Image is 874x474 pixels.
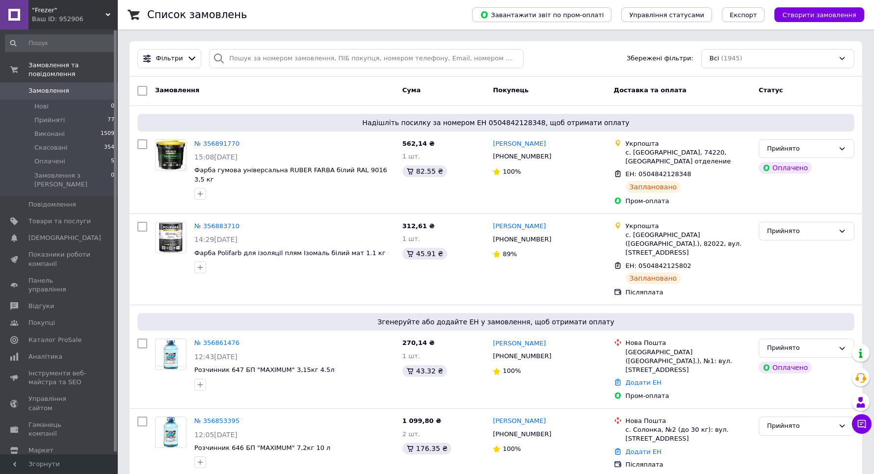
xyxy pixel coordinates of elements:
[156,54,183,63] span: Фільтри
[767,144,834,154] div: Прийнято
[626,339,751,347] div: Нова Пошта
[156,140,186,170] img: Фото товару
[402,352,420,360] span: 1 шт.
[402,140,435,147] span: 562,14 ₴
[28,395,91,412] span: Управління сайтом
[626,170,691,178] span: ЕН: 0504842128348
[28,352,62,361] span: Аналітика
[28,421,91,438] span: Гаманець компанії
[28,86,69,95] span: Замовлення
[194,166,387,183] span: Фарба гумова універсальна RUBER FARBA білий RAL 9016 3,5 кг
[721,54,742,62] span: (1945)
[472,7,611,22] button: Завантажити звіт по пром-оплаті
[111,171,114,189] span: 0
[491,233,553,246] div: [PHONE_NUMBER]
[28,276,91,294] span: Панель управління
[767,421,834,431] div: Прийнято
[621,7,712,22] button: Управління статусами
[194,222,239,230] a: № 356883710
[28,446,53,455] span: Маркет
[491,428,553,441] div: [PHONE_NUMBER]
[194,249,386,257] a: Фарба Polifarb для ізоляції плям Ізомаль білий мат 1.1 кг
[765,11,864,18] a: Створити замовлення
[156,417,186,448] img: Фото товару
[626,181,681,193] div: Заплановано
[141,118,850,128] span: Надішліть посилку за номером ЕН 0504842128348, щоб отримати оплату
[194,431,238,439] span: 12:05[DATE]
[402,339,435,346] span: 270,14 ₴
[28,302,54,311] span: Відгуки
[491,350,553,363] div: [PHONE_NUMBER]
[493,339,546,348] a: [PERSON_NAME]
[626,272,681,284] div: Заплановано
[503,168,521,175] span: 100%
[626,139,751,148] div: Укрпошта
[503,445,521,452] span: 100%
[194,353,238,361] span: 12:43[DATE]
[155,139,186,171] a: Фото товару
[402,443,451,454] div: 176.35 ₴
[493,222,546,231] a: [PERSON_NAME]
[156,222,186,253] img: Фото товару
[28,217,91,226] span: Товари та послуги
[402,153,420,160] span: 1 шт.
[493,86,529,94] span: Покупець
[104,143,114,152] span: 354
[34,130,65,138] span: Виконані
[402,235,420,242] span: 1 шт.
[626,222,751,231] div: Укрпошта
[626,460,751,469] div: Післяплата
[626,148,751,166] div: с. [GEOGRAPHIC_DATA], 74220, [GEOGRAPHIC_DATA] отделение
[111,157,114,166] span: 5
[626,262,691,269] span: ЕН: 0504842125802
[155,339,186,370] a: Фото товару
[626,448,662,455] a: Додати ЕН
[402,417,441,424] span: 1 099,80 ₴
[626,379,662,386] a: Додати ЕН
[28,250,91,268] span: Показники роботи компанії
[194,366,335,373] a: Розчинник 647 БП "МАХІМUM" 3,15кг 4.5л
[28,318,55,327] span: Покупці
[614,86,687,94] span: Доставка та оплата
[626,231,751,258] div: с. [GEOGRAPHIC_DATA] ([GEOGRAPHIC_DATA].), 82022, вул. [STREET_ADDRESS]
[155,222,186,253] a: Фото товару
[194,140,239,147] a: № 356891770
[209,49,523,68] input: Пошук за номером замовлення, ПІБ покупця, номером телефону, Email, номером накладної
[34,143,68,152] span: Скасовані
[626,348,751,375] div: [GEOGRAPHIC_DATA] ([GEOGRAPHIC_DATA].), №1: вул. [STREET_ADDRESS]
[722,7,765,22] button: Експорт
[402,86,421,94] span: Cума
[627,54,693,63] span: Збережені фільтри:
[34,102,49,111] span: Нові
[480,10,604,19] span: Завантажити звіт по пром-оплаті
[156,340,186,369] img: Фото товару
[629,11,704,19] span: Управління статусами
[194,236,238,243] span: 14:29[DATE]
[626,392,751,400] div: Пром-оплата
[147,9,247,21] h1: Список замовлень
[194,444,330,451] a: Розчинник 646 БП "МАХІМUM" 7,2кг 10 л
[28,61,118,79] span: Замовлення та повідомлення
[34,171,111,189] span: Замовлення з [PERSON_NAME]
[141,317,850,327] span: Згенеруйте або додайте ЕН у замовлення, щоб отримати оплату
[34,116,65,125] span: Прийняті
[626,288,751,297] div: Післяплата
[402,248,447,260] div: 45.91 ₴
[402,165,447,177] div: 82.55 ₴
[730,11,757,19] span: Експорт
[28,369,91,387] span: Інструменти веб-майстра та SEO
[194,339,239,346] a: № 356861476
[155,86,199,94] span: Замовлення
[32,6,106,15] span: "Frezer"
[194,417,239,424] a: № 356853395
[493,139,546,149] a: [PERSON_NAME]
[626,197,751,206] div: Пром-оплата
[493,417,546,426] a: [PERSON_NAME]
[852,414,872,434] button: Чат з покупцем
[107,116,114,125] span: 77
[28,336,81,344] span: Каталог ProSale
[491,150,553,163] div: [PHONE_NUMBER]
